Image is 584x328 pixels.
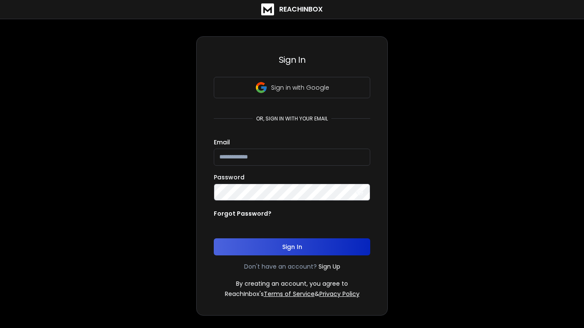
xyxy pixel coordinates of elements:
a: ReachInbox [261,3,323,15]
a: Sign Up [319,262,340,271]
p: ReachInbox's & [225,290,360,298]
p: Forgot Password? [214,209,271,218]
label: Email [214,139,230,145]
label: Password [214,174,245,180]
button: Sign In [214,238,370,255]
p: Sign in with Google [271,83,329,92]
h3: Sign In [214,54,370,66]
p: Don't have an account? [244,262,317,271]
button: Sign in with Google [214,77,370,98]
a: Terms of Service [264,290,315,298]
a: Privacy Policy [319,290,360,298]
p: By creating an account, you agree to [236,279,348,288]
img: logo [261,3,274,15]
h1: ReachInbox [279,4,323,15]
p: or, sign in with your email [253,115,331,122]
